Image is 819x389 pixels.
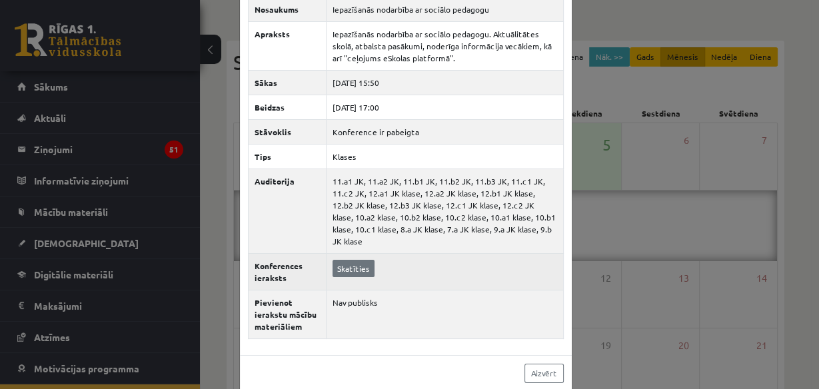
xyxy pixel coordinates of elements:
[333,260,375,277] a: Skatīties
[248,144,326,169] th: Tips
[248,290,326,338] th: Pievienot ierakstu mācību materiāliem
[326,144,563,169] td: Klases
[326,119,563,144] td: Konference ir pabeigta
[326,70,563,95] td: [DATE] 15:50
[326,21,563,70] td: Iepazīšanās nodarbība ar sociālo pedagogu. Aktuālitātes skolā, atbalsta pasākumi, noderīga inform...
[248,95,326,119] th: Beidzas
[524,364,564,383] a: Aizvērt
[248,70,326,95] th: Sākas
[326,95,563,119] td: [DATE] 17:00
[248,21,326,70] th: Apraksts
[326,290,563,338] td: Nav publisks
[326,169,563,253] td: 11.a1 JK, 11.a2 JK, 11.b1 JK, 11.b2 JK, 11.b3 JK, 11.c1 JK, 11.c2 JK, 12.a1 JK klase, 12.a2 JK kl...
[248,253,326,290] th: Konferences ieraksts
[248,169,326,253] th: Auditorija
[248,119,326,144] th: Stāvoklis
